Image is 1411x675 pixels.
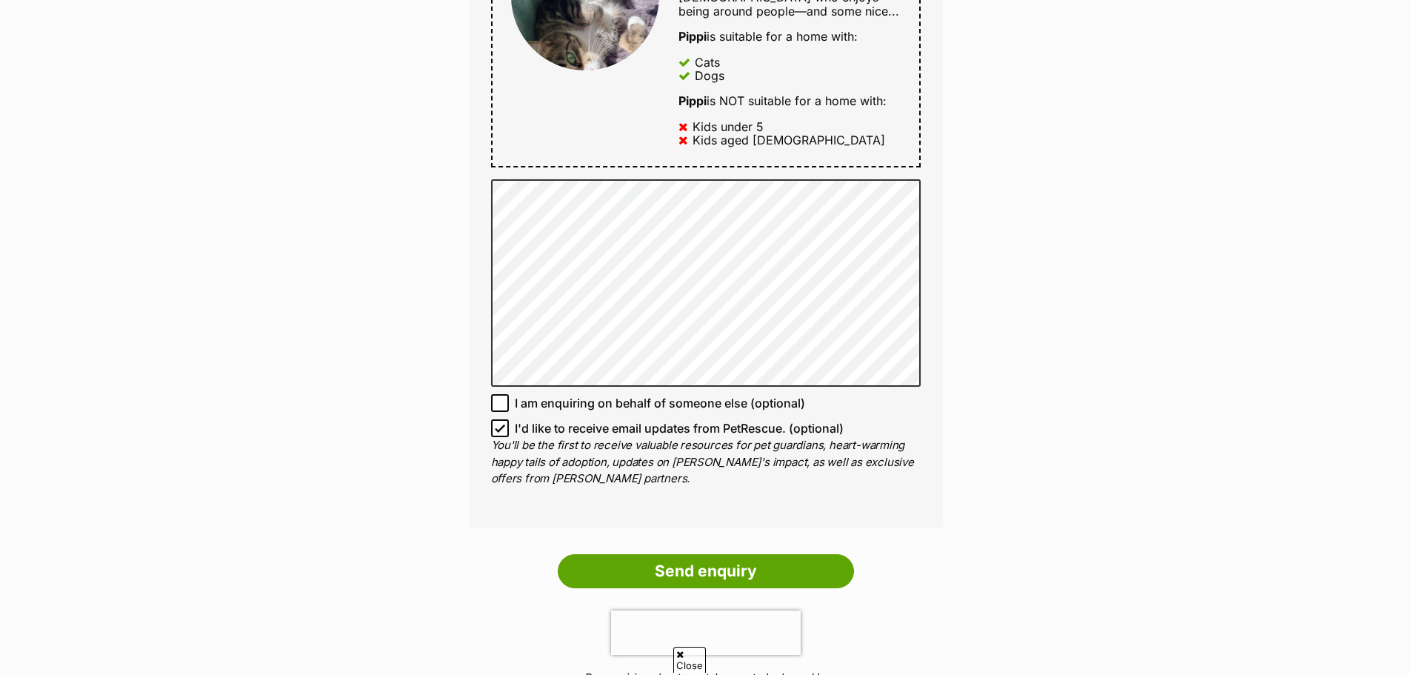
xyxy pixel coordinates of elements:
[693,133,885,147] div: Kids aged [DEMOGRAPHIC_DATA]
[515,419,844,437] span: I'd like to receive email updates from PetRescue. (optional)
[678,30,900,43] div: is suitable for a home with:
[678,94,900,107] div: is NOT suitable for a home with:
[695,69,724,82] div: Dogs
[678,93,707,108] strong: Pippi
[491,437,921,488] p: You'll be the first to receive valuable resources for pet guardians, heart-warming happy tails of...
[673,647,706,673] span: Close
[678,29,707,44] strong: Pippi
[515,394,805,412] span: I am enquiring on behalf of someone else (optional)
[695,56,720,69] div: Cats
[693,120,764,133] div: Kids under 5
[611,611,801,655] iframe: reCAPTCHA
[558,554,854,588] input: Send enquiry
